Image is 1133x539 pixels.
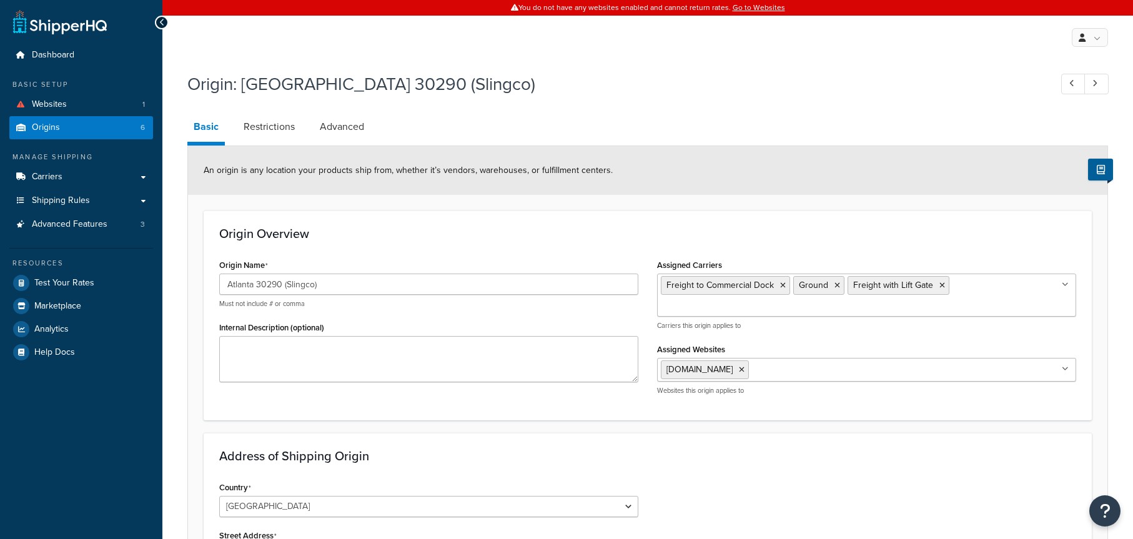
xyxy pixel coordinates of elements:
span: 3 [141,219,145,230]
a: Marketplace [9,295,153,317]
button: Show Help Docs [1088,159,1113,180]
button: Open Resource Center [1089,495,1121,527]
span: Freight with Lift Gate [853,279,933,292]
a: Go to Websites [733,2,785,13]
a: Analytics [9,318,153,340]
label: Origin Name [219,260,268,270]
label: Assigned Websites [657,345,725,354]
a: Test Your Rates [9,272,153,294]
a: Restrictions [237,112,301,142]
span: Marketplace [34,301,81,312]
h3: Address of Shipping Origin [219,449,1076,463]
span: 1 [142,99,145,110]
h3: Origin Overview [219,227,1076,240]
a: Advanced Features3 [9,213,153,236]
span: Test Your Rates [34,278,94,289]
span: Help Docs [34,347,75,358]
label: Assigned Carriers [657,260,722,270]
li: Advanced Features [9,213,153,236]
span: Shipping Rules [32,195,90,206]
span: Carriers [32,172,62,182]
div: Basic Setup [9,79,153,90]
a: Carriers [9,166,153,189]
span: 6 [141,122,145,133]
div: Resources [9,258,153,269]
span: Advanced Features [32,219,107,230]
a: Origins6 [9,116,153,139]
span: An origin is any location your products ship from, whether it’s vendors, warehouses, or fulfillme... [204,164,613,177]
a: Next Record [1084,74,1109,94]
label: Internal Description (optional) [219,323,324,332]
p: Websites this origin applies to [657,386,1076,395]
a: Shipping Rules [9,189,153,212]
h1: Origin: [GEOGRAPHIC_DATA] 30290 (Slingco) [187,72,1038,96]
div: Manage Shipping [9,152,153,162]
p: Carriers this origin applies to [657,321,1076,330]
span: Analytics [34,324,69,335]
a: Basic [187,112,225,146]
a: Previous Record [1061,74,1086,94]
label: Country [219,483,251,493]
p: Must not include # or comma [219,299,638,309]
span: [DOMAIN_NAME] [666,363,733,376]
span: Websites [32,99,67,110]
span: Freight to Commercial Dock [666,279,774,292]
li: Origins [9,116,153,139]
span: Dashboard [32,50,74,61]
span: Origins [32,122,60,133]
a: Advanced [314,112,370,142]
span: Ground [799,279,828,292]
a: Help Docs [9,341,153,363]
a: Dashboard [9,44,153,67]
a: Websites1 [9,93,153,116]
